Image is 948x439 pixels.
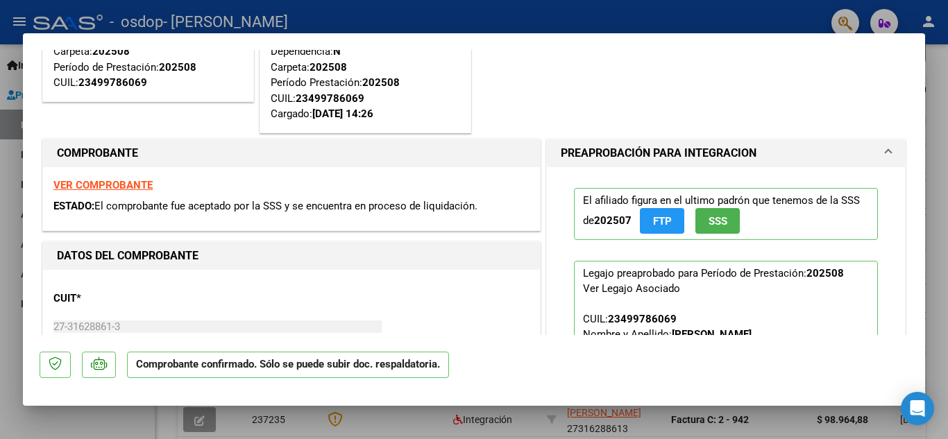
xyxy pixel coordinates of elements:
[547,139,905,167] mat-expansion-panel-header: PREAPROBACIÓN PARA INTEGRACION
[53,291,196,307] p: CUIT
[333,45,341,58] strong: N
[127,352,449,379] p: Comprobante confirmado. Sólo se puede subir doc. respaldatoria.
[296,91,364,107] div: 23499786069
[53,200,94,212] span: ESTADO:
[94,200,477,212] span: El comprobante fue aceptado por la SSS y se encuentra en proceso de liquidación.
[53,179,153,191] a: VER COMPROBANTE
[57,146,138,160] strong: COMPROBANTE
[310,61,347,74] strong: 202508
[583,313,837,417] span: CUIL: Nombre y Apellido: Período Desde: Período Hasta: Admite Dependencia:
[608,311,677,327] div: 23499786069
[901,392,934,425] div: Open Intercom Messenger
[574,188,878,240] p: El afiliado figura en el ultimo padrón que tenemos de la SSS de
[695,208,740,234] button: SSS
[709,215,727,227] span: SSS
[583,281,680,296] div: Ver Legajo Asociado
[574,261,878,424] p: Legajo preaprobado para Período de Prestación:
[362,76,400,89] strong: 202508
[312,107,373,120] strong: [DATE] 14:26
[159,61,196,74] strong: 202508
[561,145,756,162] h1: PREAPROBACIÓN PARA INTEGRACION
[92,45,130,58] strong: 202508
[57,249,198,262] strong: DATOS DEL COMPROBANTE
[78,75,147,91] div: 23499786069
[640,208,684,234] button: FTP
[806,267,844,279] strong: 202508
[653,215,672,227] span: FTP
[594,214,632,227] strong: 202507
[672,328,752,341] strong: [PERSON_NAME]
